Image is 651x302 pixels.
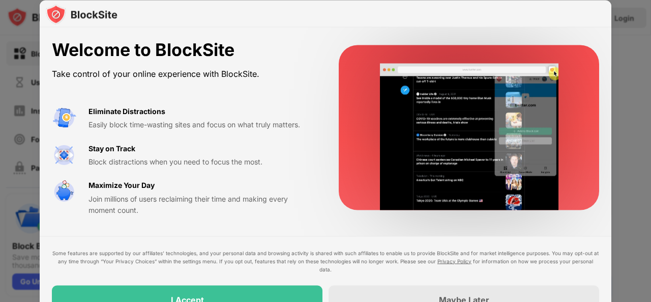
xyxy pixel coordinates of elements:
div: Easily block time-wasting sites and focus on what truly matters. [88,119,314,130]
div: Welcome to BlockSite [52,40,314,61]
div: Maximize Your Day [88,180,155,191]
div: Take control of your online experience with BlockSite. [52,66,314,81]
img: value-safe-time.svg [52,180,76,204]
img: value-avoid-distractions.svg [52,105,76,130]
div: Block distractions when you need to focus the most. [88,156,314,167]
a: Privacy Policy [437,258,471,264]
div: Eliminate Distractions [88,105,165,117]
div: Some features are supported by our affiliates’ technologies, and your personal data and browsing ... [52,249,599,273]
div: Stay on Track [88,143,135,154]
img: value-focus.svg [52,143,76,167]
img: logo-blocksite.svg [46,4,117,24]
div: Join millions of users reclaiming their time and making every moment count. [88,193,314,216]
